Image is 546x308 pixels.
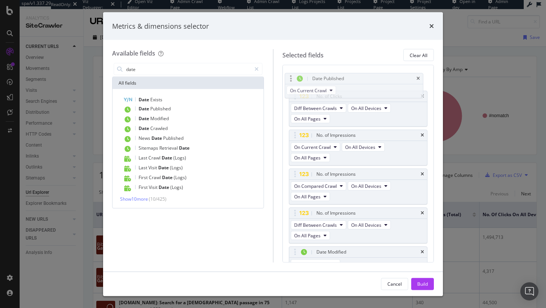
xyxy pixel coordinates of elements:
[294,144,331,150] span: On Current Crawl
[148,164,158,171] span: Visit
[316,210,356,217] div: No. of Impressions
[429,21,434,31] div: times
[149,184,159,190] span: Visit
[520,282,538,300] div: Open Intercom Messenger
[113,77,264,89] div: All fields
[290,87,327,94] span: On Current Crawl
[291,143,340,152] button: On Current Crawl
[139,125,150,132] span: Date
[291,260,340,269] button: On Current Crawl
[417,280,428,287] div: Build
[139,164,148,171] span: Last
[294,222,337,228] span: Diff Between Crawls
[348,104,391,113] button: On All Devices
[294,261,331,267] span: On Current Crawl
[421,133,424,138] div: times
[150,96,162,103] span: Exists
[139,115,150,122] span: Date
[291,182,346,191] button: On Compared Crawl
[348,221,391,230] button: On All Devices
[139,184,149,190] span: First
[291,192,330,201] button: On All Pages
[170,164,183,171] span: (Logs)
[287,86,336,95] button: On Current Crawl
[342,143,385,152] button: On All Devices
[316,132,356,139] div: No. of Impressions
[351,105,381,111] span: On All Devices
[421,211,424,216] div: times
[162,174,174,181] span: Date
[162,155,173,161] span: Date
[179,145,190,151] span: Date
[291,115,330,124] button: On All Pages
[316,171,356,178] div: No. of Impressions
[170,184,183,190] span: (Logs)
[174,174,187,181] span: (Logs)
[120,196,148,202] span: Show 10 more
[289,208,428,244] div: No. of ImpressionstimesDiff Between CrawlsOn All DevicesOn All Pages
[139,135,151,141] span: News
[316,249,346,256] div: Date Modified
[294,232,321,239] span: On All Pages
[381,278,408,290] button: Cancel
[291,153,330,163] button: On All Pages
[150,115,169,122] span: Modified
[125,63,251,75] input: Search by field name
[421,250,424,255] div: times
[312,75,344,82] div: Date Published
[351,222,381,228] span: On All Devices
[158,164,170,171] span: Date
[291,231,330,240] button: On All Pages
[149,196,167,202] span: ( 10 / 425 )
[139,145,159,151] span: Sitemaps
[289,169,428,205] div: No. of ImpressionstimesOn Compared CrawlOn All DevicesOn All Pages
[410,52,427,58] div: Clear All
[139,96,150,103] span: Date
[282,51,324,59] div: Selected fields
[103,12,443,296] div: modal
[150,125,168,132] span: Crawled
[285,73,424,98] div: Date PublishedtimesOn Current Crawl
[421,172,424,177] div: times
[163,135,184,141] span: Published
[289,247,428,272] div: Date ModifiedtimesOn Current Crawl
[289,130,428,166] div: No. of ImpressionstimesOn Current CrawlOn All DevicesOn All Pages
[416,76,420,81] div: times
[294,116,321,122] span: On All Pages
[291,221,346,230] button: Diff Between Crawls
[159,145,179,151] span: Retrieval
[151,135,163,141] span: Date
[139,174,149,181] span: First
[139,155,148,161] span: Last
[345,144,375,150] span: On All Devices
[294,105,337,111] span: Diff Between Crawls
[173,155,186,161] span: (Logs)
[139,105,150,112] span: Date
[112,21,209,31] div: Metrics & dimensions selector
[149,174,162,181] span: Crawl
[150,105,171,112] span: Published
[403,49,434,61] button: Clear All
[348,182,391,191] button: On All Devices
[112,49,155,57] div: Available fields
[351,183,381,189] span: On All Devices
[291,104,346,113] button: Diff Between Crawls
[148,155,162,161] span: Crawl
[294,183,337,189] span: On Compared Crawl
[289,91,428,127] div: No. of ClickstimesDiff Between CrawlsOn All DevicesOn All Pages
[411,278,434,290] button: Build
[294,193,321,200] span: On All Pages
[294,155,321,161] span: On All Pages
[387,280,402,287] div: Cancel
[159,184,170,190] span: Date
